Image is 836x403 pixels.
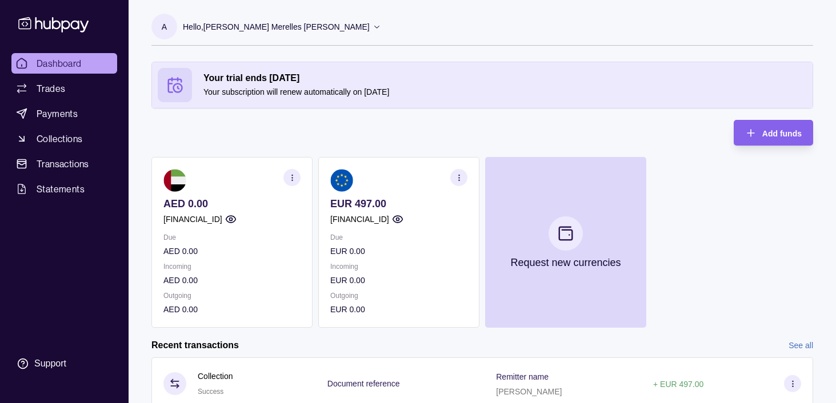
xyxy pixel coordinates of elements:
h2: Recent transactions [151,339,239,352]
p: Due [163,231,301,244]
span: Transactions [37,157,89,171]
span: Trades [37,82,65,95]
p: Outgoing [163,289,301,302]
button: Add funds [734,120,813,146]
img: eu [330,169,353,192]
p: AED 0.00 [163,274,301,287]
p: EUR 0.00 [330,303,467,316]
p: [FINANCIAL_ID] [330,213,389,225]
p: Remitter name [496,372,549,381]
a: Transactions [11,154,117,174]
p: Collection [198,370,233,382]
span: Add funds [762,129,802,138]
span: Statements [37,182,85,196]
p: EUR 0.00 [330,245,467,257]
p: AED 0.00 [163,198,301,210]
p: [PERSON_NAME] [496,387,562,396]
p: AED 0.00 [163,245,301,257]
span: Dashboard [37,57,82,70]
p: [FINANCIAL_ID] [163,213,222,225]
p: Hello, [PERSON_NAME] Merelles [PERSON_NAME] [183,21,370,33]
span: Payments [37,107,78,120]
p: Incoming [163,260,301,273]
a: Statements [11,179,117,199]
span: Collections [37,132,82,146]
p: EUR 497.00 [330,198,467,210]
p: Your subscription will renew automatically on [DATE] [203,86,807,98]
p: Request new currencies [510,256,621,269]
a: Payments [11,103,117,124]
a: Support [11,352,117,376]
p: Incoming [330,260,467,273]
p: EUR 0.00 [330,274,467,287]
p: AED 0.00 [163,303,301,316]
a: Trades [11,78,117,99]
a: Collections [11,128,117,149]
img: ae [163,169,186,192]
a: See all [789,339,813,352]
span: Success [198,388,223,396]
a: Dashboard [11,53,117,74]
div: Support [34,357,66,370]
p: Document reference [327,379,400,388]
p: Outgoing [330,289,467,302]
h2: Your trial ends [DATE] [203,72,807,84]
button: Request new currencies [485,157,646,328]
p: + EUR 497.00 [653,380,703,389]
p: A [162,21,167,33]
p: Due [330,231,467,244]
